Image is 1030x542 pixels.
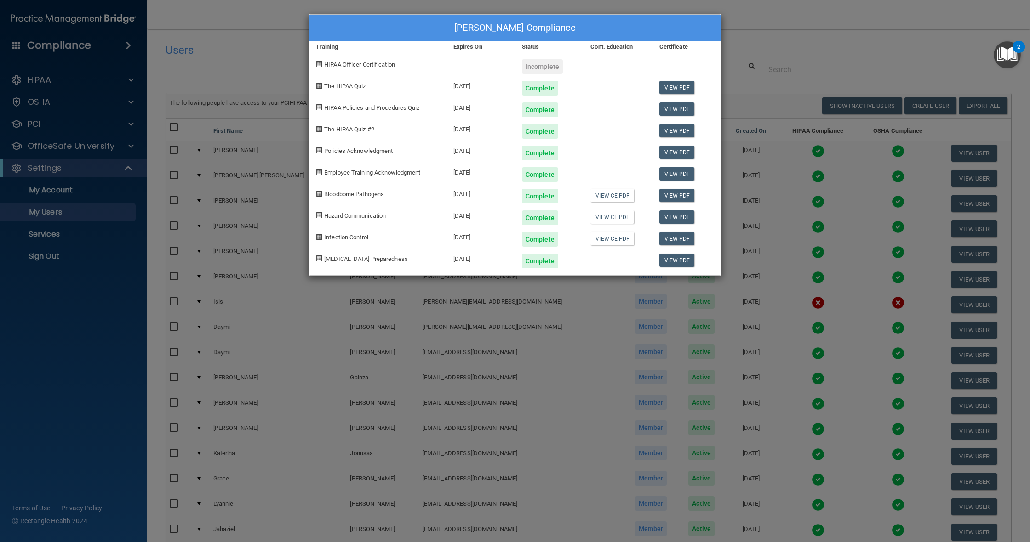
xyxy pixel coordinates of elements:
span: The HIPAA Quiz #2 [324,126,374,133]
span: HIPAA Officer Certification [324,61,395,68]
div: [DATE] [446,74,515,96]
a: View PDF [659,167,695,181]
div: 2 [1017,47,1020,59]
div: Complete [522,81,558,96]
div: Training [309,41,446,52]
div: Complete [522,210,558,225]
div: Cont. Education [584,41,652,52]
span: Infection Control [324,234,368,241]
div: [DATE] [446,203,515,225]
span: HIPAA Policies and Procedures Quiz [324,104,419,111]
a: View PDF [659,254,695,267]
div: Complete [522,124,558,139]
span: Hazard Communication [324,212,386,219]
div: [DATE] [446,247,515,268]
div: Complete [522,232,558,247]
span: Policies Acknowledgment [324,147,393,154]
div: Complete [522,254,558,268]
a: View CE PDF [590,189,634,202]
a: View PDF [659,81,695,94]
span: [MEDICAL_DATA] Preparedness [324,255,408,262]
button: Open Resource Center, 2 new notifications [994,41,1021,68]
div: Incomplete [522,59,563,74]
div: Complete [522,146,558,160]
div: [DATE] [446,182,515,203]
a: View PDF [659,210,695,224]
div: Expires On [446,41,515,52]
div: [DATE] [446,225,515,247]
a: View PDF [659,124,695,137]
a: View CE PDF [590,210,634,224]
div: Certificate [652,41,721,52]
a: View PDF [659,189,695,202]
span: Bloodborne Pathogens [324,191,384,198]
span: Employee Training Acknowledgment [324,169,420,176]
div: [PERSON_NAME] Compliance [309,15,721,41]
div: Status [515,41,584,52]
a: View PDF [659,102,695,116]
a: View PDF [659,146,695,159]
div: Complete [522,189,558,203]
a: View CE PDF [590,232,634,245]
div: Complete [522,167,558,182]
a: View PDF [659,232,695,245]
span: The HIPAA Quiz [324,83,366,90]
div: [DATE] [446,139,515,160]
div: [DATE] [446,96,515,117]
div: Complete [522,102,558,117]
div: [DATE] [446,117,515,139]
div: [DATE] [446,160,515,182]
